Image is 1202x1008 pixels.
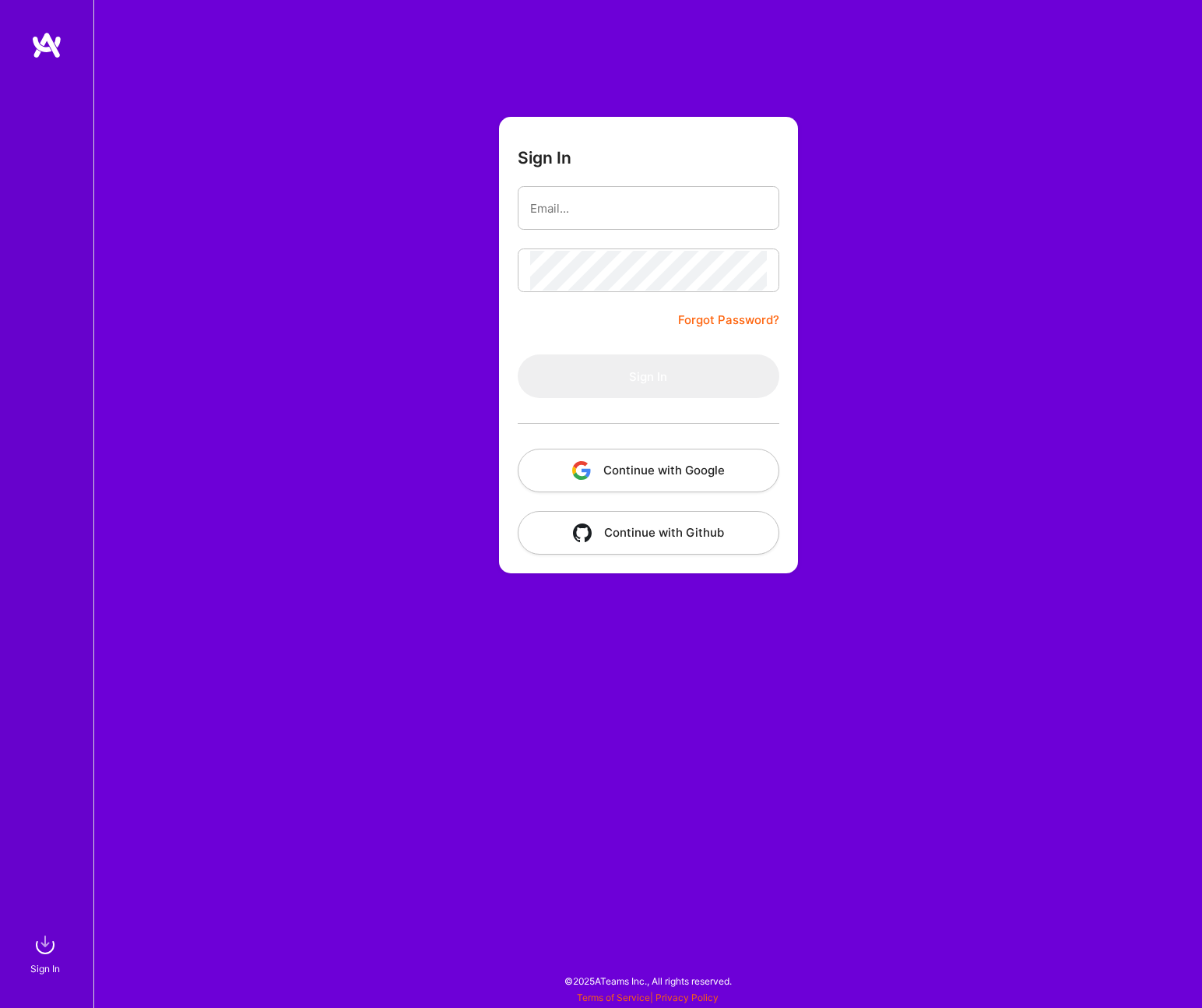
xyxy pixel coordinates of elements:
[30,960,60,977] div: Sign In
[577,992,650,1003] a: Terms of Service
[93,961,1202,1000] div: © 2025 ATeams Inc., All rights reserved.
[577,992,719,1003] span: |
[518,511,779,555] button: Continue with Github
[573,523,592,542] img: icon
[530,189,767,228] input: Email...
[572,461,591,480] img: icon
[678,311,779,330] a: Forgot Password?
[518,354,779,398] button: Sign In
[518,148,571,167] h3: Sign In
[518,449,779,492] button: Continue with Google
[31,31,62,59] img: logo
[30,929,61,960] img: sign in
[655,992,719,1003] a: Privacy Policy
[33,929,61,977] a: sign inSign In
